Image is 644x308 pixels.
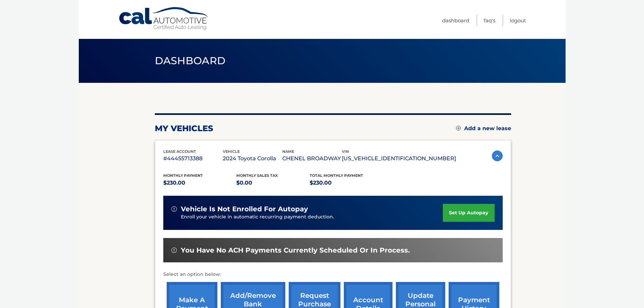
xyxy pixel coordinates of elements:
h2: my vehicles [155,123,213,134]
p: Enroll your vehicle in automatic recurring payment deduction. [181,213,443,221]
p: Select an option below: [163,270,503,279]
img: add.svg [456,126,461,131]
span: vin [342,149,349,154]
a: Cal Automotive [118,7,210,31]
a: Logout [510,15,526,26]
img: alert-white.svg [171,206,177,212]
a: set up autopay [443,204,494,222]
p: 2024 Toyota Corolla [223,154,282,163]
span: lease account [163,149,196,154]
p: $230.00 [310,178,383,188]
img: alert-white.svg [171,247,177,253]
p: #44455713388 [163,154,223,163]
span: vehicle [223,149,240,154]
span: name [282,149,294,154]
span: You have no ACH payments currently scheduled or in process. [181,246,410,255]
img: accordion-active.svg [492,150,503,161]
p: [US_VEHICLE_IDENTIFICATION_NUMBER] [342,154,456,163]
p: $230.00 [163,178,237,188]
span: vehicle is not enrolled for autopay [181,205,308,213]
span: Total Monthly Payment [310,173,363,178]
a: Dashboard [442,15,469,26]
p: CHENEL BROADWAY [282,154,342,163]
span: Dashboard [155,54,226,67]
span: Monthly Payment [163,173,203,178]
a: FAQ's [484,15,495,26]
p: $0.00 [236,178,310,188]
a: Add a new lease [456,125,511,132]
span: Monthly sales Tax [236,173,278,178]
